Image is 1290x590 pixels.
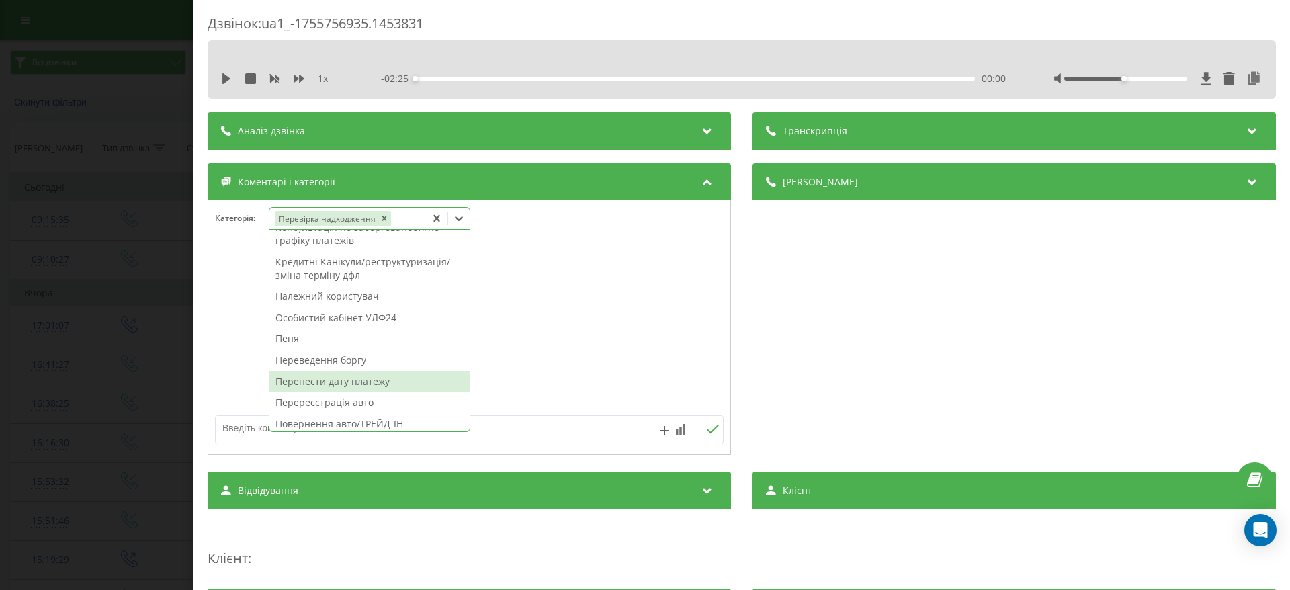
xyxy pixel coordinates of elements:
h4: Категорія : [215,214,269,223]
span: Коментарі і категорії [238,175,335,189]
span: Транскрипція [783,124,847,138]
div: Accessibility label [413,76,418,81]
span: Клієнт [783,484,812,497]
span: Відвідування [238,484,298,497]
div: Перенести дату платежу [269,371,470,392]
span: 1 x [318,72,328,85]
div: Дзвінок : ua1_-1755756935.1453831 [208,14,1276,40]
span: - 02:25 [381,72,415,85]
div: Кредитні Канікули/реструктуризація/зміна терміну дфл [269,251,470,286]
span: Аналіз дзвінка [238,124,305,138]
div: Open Intercom Messenger [1244,514,1277,546]
div: Консультація по заборгованості/по графіку платежів [269,217,470,251]
span: 00:00 [982,72,1006,85]
div: Пеня [269,328,470,349]
div: Remove Перевірка надходження [378,211,391,226]
div: Перереєстрація авто [269,392,470,413]
div: : [208,522,1276,575]
div: Повернення авто/ТРЕЙД-ІН [269,413,470,435]
div: Accessibility label [1121,76,1127,81]
div: Переведення боргу [269,349,470,371]
div: Належний користувач [269,286,470,307]
div: Особистий кабінет УЛФ24 [269,307,470,329]
span: Клієнт [208,549,248,567]
span: [PERSON_NAME] [783,175,858,189]
div: Перевірка надходження [275,211,378,226]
